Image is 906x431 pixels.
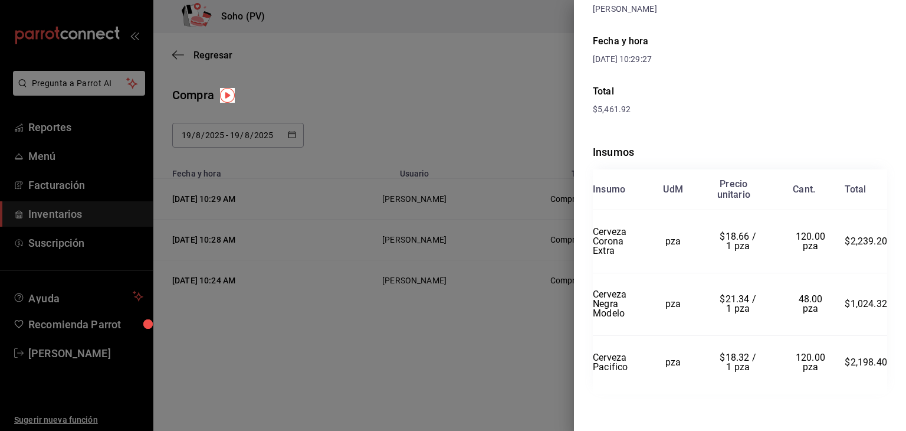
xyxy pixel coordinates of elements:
span: $21.34 / 1 pza [720,293,759,314]
span: $2,239.20 [845,236,887,247]
div: Total [593,84,887,99]
div: [PERSON_NAME] [593,3,887,15]
td: pza [646,336,700,389]
div: [DATE] 10:29:27 [593,53,740,66]
td: Cerveza Pacifico [593,336,646,389]
div: Fecha y hora [593,34,740,48]
div: Insumo [593,184,625,195]
div: Precio unitario [717,179,750,200]
td: pza [646,210,700,273]
td: Cerveza Corona Extra [593,210,646,273]
span: 120.00 pza [796,352,828,373]
td: pza [646,273,700,336]
div: UdM [663,184,683,195]
span: $18.32 / 1 pza [720,352,759,373]
img: Tooltip marker [220,88,235,103]
span: $1,024.32 [845,298,887,309]
span: 48.00 pza [799,293,825,314]
div: Insumos [593,144,887,160]
div: Total [845,184,866,195]
td: Cerveza Negra Modelo [593,273,646,336]
span: $18.66 / 1 pza [720,231,759,252]
span: 120.00 pza [796,231,828,252]
span: $2,198.40 [845,357,887,368]
div: Cant. [793,184,815,195]
span: $5,461.92 [593,105,631,114]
